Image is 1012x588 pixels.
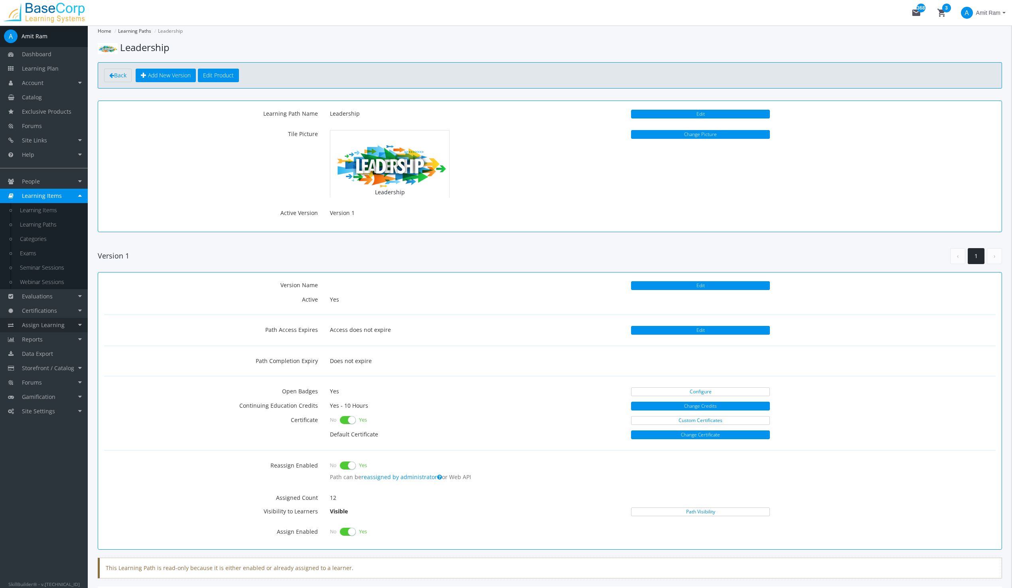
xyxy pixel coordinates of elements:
[136,69,196,82] button: Add New Version
[12,246,88,260] a: Exams
[98,43,118,54] img: pathPicture.png
[22,364,74,372] span: Storefront / Catalog
[8,581,80,587] small: SkillBuilder® - v.[TECHNICAL_ID]
[12,203,88,217] a: Learning Items
[359,416,367,424] span: Yes
[937,8,947,18] mat-icon: shopping_cart
[98,354,324,365] label: Path Completion Expiry
[12,260,88,275] a: Seminar Sessions
[330,399,619,412] p: Yes - 10 Hours
[98,323,324,334] label: Path Access Expires
[911,8,921,18] mat-icon: mail
[22,192,62,199] span: Learning Items
[98,491,324,502] label: Assigned Count
[330,293,619,306] p: Yes
[22,122,42,130] span: Forums
[330,473,845,481] p: Path can be or Web API
[12,217,88,232] a: Learning Paths
[631,387,770,396] a: Configure
[148,71,191,79] span: Add New Version
[22,93,42,101] span: Catalog
[330,107,619,120] p: Leadership
[98,399,324,410] label: Continuing Education Credits
[330,354,996,368] p: Does not expire
[22,350,53,357] span: Data Export
[22,50,51,58] span: Dashboard
[631,326,770,335] button: Edit
[98,558,1002,578] div: This Learning Path is read-only because it is either enabled or already assigned to a learner.
[631,416,770,425] a: Custom Certificates
[4,30,18,43] span: A
[98,206,324,217] label: Active Version
[22,178,40,185] span: People
[98,459,324,470] label: Reassign Enabled
[324,505,625,518] p: Visible
[98,252,129,260] h4: Version 1
[330,206,619,220] p: Version 1
[118,28,151,34] a: Learning Paths
[332,189,447,195] h4: Leadership
[22,151,34,158] span: Help
[961,7,973,19] span: A
[198,69,239,82] button: Edit Product
[22,307,57,314] span: Certifications
[968,248,984,264] a: 1
[950,248,965,264] a: ‹
[98,127,324,138] label: Tile Picture
[330,416,337,424] span: No
[987,248,1002,264] a: ›
[22,32,47,40] div: Amit Ram
[330,528,337,535] span: No
[330,130,449,197] img: pathPicture.png
[22,65,59,72] span: Learning Plan
[22,292,53,300] span: Evaluations
[98,107,324,118] label: Learning Path Name
[22,321,65,329] span: Assign Learning
[631,430,770,439] button: Change Certificate
[22,407,55,415] span: Site Settings
[631,281,770,290] button: Edit
[359,462,367,469] span: Yes
[98,413,324,424] label: Certificate
[98,28,111,34] a: Home
[631,110,770,118] button: Edit
[12,232,88,246] a: Categories
[330,385,619,398] p: Yes
[330,491,920,505] p: 12
[22,335,43,343] span: Reports
[120,41,170,54] span: Leadership
[152,26,183,37] li: Leadership
[361,473,442,481] a: reassigned by administrator
[98,525,324,536] label: Assign Enabled
[22,79,43,87] span: Account
[98,278,324,289] label: Version Name
[104,69,132,82] a: Back
[22,108,71,115] span: Exclusive Products
[631,402,770,410] button: Change Credits
[98,385,324,395] label: Open Badges
[22,393,55,401] span: Gamification
[12,275,88,289] a: Webinar Sessions
[330,428,619,441] p: Default Certificate
[114,71,126,79] span: Back
[631,507,770,516] a: Path Visibility
[976,6,1000,20] span: Amit Ram
[330,323,619,337] p: Access does not expire
[22,379,42,386] span: Forums
[98,505,324,515] label: Visibility to Learners
[330,462,337,469] span: No
[98,293,324,304] label: Active
[22,136,47,144] span: Site Links
[631,130,770,139] button: Change Picture
[359,528,367,535] span: Yes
